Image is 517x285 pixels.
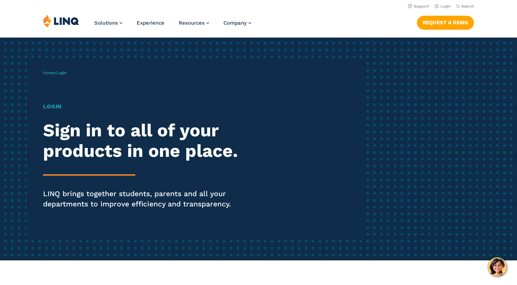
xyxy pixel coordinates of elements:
h2: Sign in to all of your products in one place. [43,120,242,161]
a: Request a Demo [417,16,474,29]
a: Login [435,4,451,9]
span: Company [223,20,247,26]
a: Resources [179,20,209,26]
a: Support [408,4,429,9]
h1: Login [43,103,242,111]
span: Search [461,4,474,9]
p: LINQ brings together students, parents and all your departments to improve efficiency and transpa... [43,189,242,209]
a: Company [223,20,251,26]
span: Login [56,70,67,75]
a: Home [43,70,55,75]
img: LINQ | K‑12 Software [43,14,79,27]
span: / [43,70,67,75]
a: Solutions [94,20,122,26]
span: Solutions [94,20,118,26]
nav: Primary Navigation [94,14,251,37]
span: Resources [179,20,205,26]
a: Experience [137,20,164,26]
button: Hello, have a question? Let’s chat. [488,257,507,276]
nav: Button Navigation [417,14,474,29]
button: Open Search Bar [456,4,474,9]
